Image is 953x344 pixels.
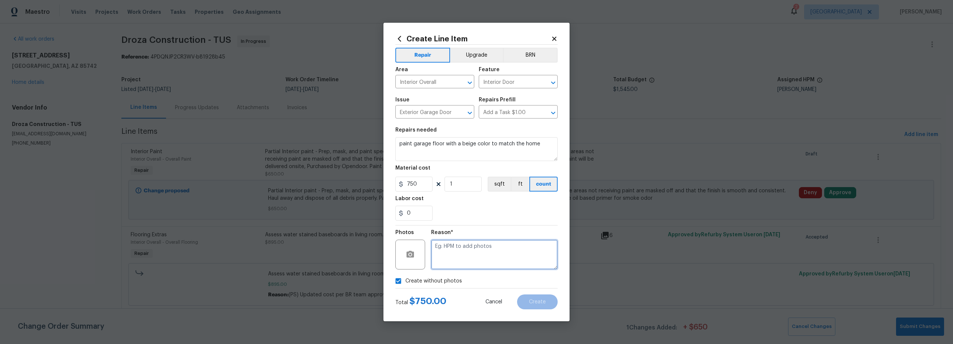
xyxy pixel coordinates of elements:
h5: Issue [395,97,409,102]
button: Cancel [474,294,514,309]
button: Open [548,108,558,118]
h5: Feature [479,67,500,72]
h5: Reason* [431,230,453,235]
h5: Repairs Prefill [479,97,516,102]
button: ft [511,177,529,192]
button: Open [548,78,558,88]
h5: Repairs needed [395,127,437,133]
button: Upgrade [450,48,503,63]
h5: Photos [395,230,414,235]
span: Create [529,299,546,305]
span: $ 750.00 [409,297,446,306]
h2: Create Line Item [395,35,551,43]
span: Cancel [485,299,502,305]
button: Open [465,108,475,118]
button: Repair [395,48,450,63]
h5: Area [395,67,408,72]
div: Total [395,297,446,306]
h5: Labor cost [395,196,424,201]
span: Create without photos [405,277,462,285]
button: BRN [503,48,558,63]
textarea: paint garage floor with a beige color to match the home [395,137,558,161]
button: count [529,177,558,192]
button: sqft [488,177,511,192]
button: Open [465,78,475,88]
button: Create [517,294,558,309]
h5: Material cost [395,165,430,171]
